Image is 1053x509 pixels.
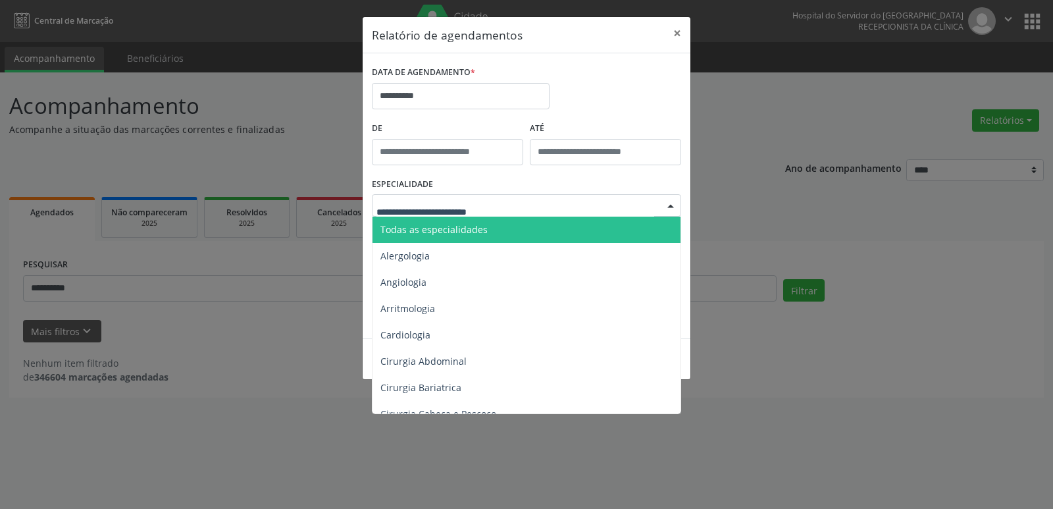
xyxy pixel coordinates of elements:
button: Close [664,17,690,49]
span: Alergologia [380,250,430,262]
span: Cardiologia [380,329,430,341]
label: ATÉ [530,119,681,139]
span: Todas as especialidades [380,223,488,236]
label: DATA DE AGENDAMENTO [372,63,475,83]
label: De [372,119,523,139]
label: ESPECIALIDADE [372,174,433,195]
h5: Relatório de agendamentos [372,26,523,43]
span: Arritmologia [380,302,435,315]
span: Angiologia [380,276,426,288]
span: Cirurgia Cabeça e Pescoço [380,408,496,420]
span: Cirurgia Bariatrica [380,381,461,394]
span: Cirurgia Abdominal [380,355,467,367]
